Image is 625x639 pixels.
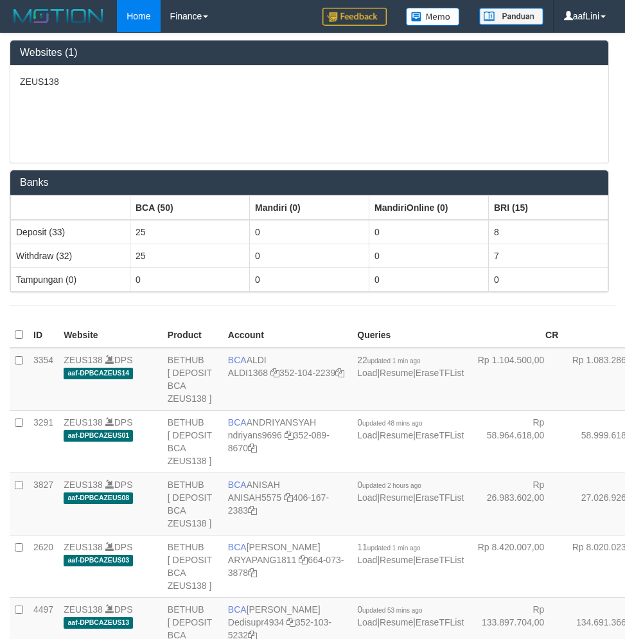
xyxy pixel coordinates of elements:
td: 0 [250,267,369,291]
p: ZEUS138 [20,75,599,88]
span: 22 [357,355,420,365]
span: | | [357,542,464,565]
span: updated 2 hours ago [362,482,421,489]
img: Button%20Memo.svg [406,8,460,26]
a: Copy ndriyans9696 to clipboard [285,430,294,440]
th: Queries [352,323,469,348]
th: Account [223,323,352,348]
span: 0 [357,604,422,615]
td: DPS [58,535,163,597]
span: | | [357,355,464,378]
td: DPS [58,410,163,473]
td: BETHUB [ DEPOSIT BCA ZEUS138 ] [163,410,223,473]
td: Rp 26.983.602,00 [469,473,563,535]
td: Rp 58.964.618,00 [469,410,563,473]
td: 0 [369,244,489,267]
span: aaf-DPBCAZEUS08 [64,492,133,503]
td: 3354 [28,348,58,411]
td: 7 [489,244,608,267]
a: Resume [380,430,413,440]
a: ndriyans9696 [228,430,282,440]
span: aaf-DPBCAZEUS14 [64,368,133,379]
a: Load [357,617,377,627]
a: Copy ANISAH5575 to clipboard [284,492,293,503]
h3: Banks [20,177,599,188]
td: 25 [130,220,250,244]
td: 0 [130,267,250,291]
td: 8 [489,220,608,244]
a: EraseTFList [416,617,464,627]
span: | | [357,604,464,627]
img: MOTION_logo.png [10,6,107,26]
td: BETHUB [ DEPOSIT BCA ZEUS138 ] [163,473,223,535]
a: Copy 3521042239 to clipboard [335,368,344,378]
td: 0 [369,220,489,244]
td: ALDI 352-104-2239 [223,348,352,411]
span: | | [357,417,464,440]
span: aaf-DPBCAZEUS13 [64,617,133,628]
th: Group: activate to sort column ascending [250,195,369,220]
td: 0 [489,267,608,291]
th: Group: activate to sort column ascending [11,195,130,220]
span: | | [357,480,464,503]
a: Copy ARYAPANG1811 to clipboard [299,555,308,565]
a: ZEUS138 [64,480,103,490]
span: BCA [228,604,247,615]
span: BCA [228,542,247,552]
a: Load [357,555,377,565]
a: Copy Dedisupr4934 to clipboard [286,617,295,627]
a: ZEUS138 [64,604,103,615]
a: EraseTFList [416,492,464,503]
th: Group: activate to sort column ascending [489,195,608,220]
td: DPS [58,348,163,411]
th: Group: activate to sort column ascending [369,195,489,220]
span: aaf-DPBCAZEUS01 [64,430,133,441]
td: 0 [369,267,489,291]
a: Load [357,430,377,440]
td: BETHUB [ DEPOSIT BCA ZEUS138 ] [163,348,223,411]
td: 0 [250,220,369,244]
span: BCA [228,417,247,428]
td: Tampungan (0) [11,267,130,291]
img: Feedback.jpg [322,8,387,26]
span: BCA [228,480,247,490]
a: ARYAPANG1811 [228,555,297,565]
td: DPS [58,473,163,535]
span: updated 1 min ago [367,357,421,364]
td: 0 [250,244,369,267]
span: 0 [357,480,421,490]
th: CR [469,323,563,348]
td: BETHUB [ DEPOSIT BCA ZEUS138 ] [163,535,223,597]
td: Deposit (33) [11,220,130,244]
td: ANDRIYANSYAH 352-089-8670 [223,410,352,473]
a: Resume [380,555,413,565]
td: ANISAH 406-167-2383 [223,473,352,535]
a: EraseTFList [416,430,464,440]
th: ID [28,323,58,348]
a: ZEUS138 [64,417,103,428]
td: 3827 [28,473,58,535]
span: updated 1 min ago [367,544,421,552]
th: Website [58,323,163,348]
a: Copy 6640733878 to clipboard [248,568,257,578]
td: Rp 1.104.500,00 [469,348,563,411]
a: EraseTFList [416,555,464,565]
a: ANISAH5575 [228,492,281,503]
td: 25 [130,244,250,267]
a: Resume [380,492,413,503]
td: Rp 8.420.007,00 [469,535,563,597]
td: [PERSON_NAME] 664-073-3878 [223,535,352,597]
th: Product [163,323,223,348]
span: updated 53 mins ago [362,607,422,614]
span: aaf-DPBCAZEUS03 [64,555,133,566]
a: ALDI1368 [228,368,268,378]
a: Dedisupr4934 [228,617,284,627]
img: panduan.png [479,8,543,25]
a: EraseTFList [416,368,464,378]
a: Resume [380,617,413,627]
th: Group: activate to sort column ascending [130,195,250,220]
a: Copy ALDI1368 to clipboard [270,368,279,378]
span: 11 [357,542,420,552]
span: BCA [228,355,247,365]
a: Resume [380,368,413,378]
